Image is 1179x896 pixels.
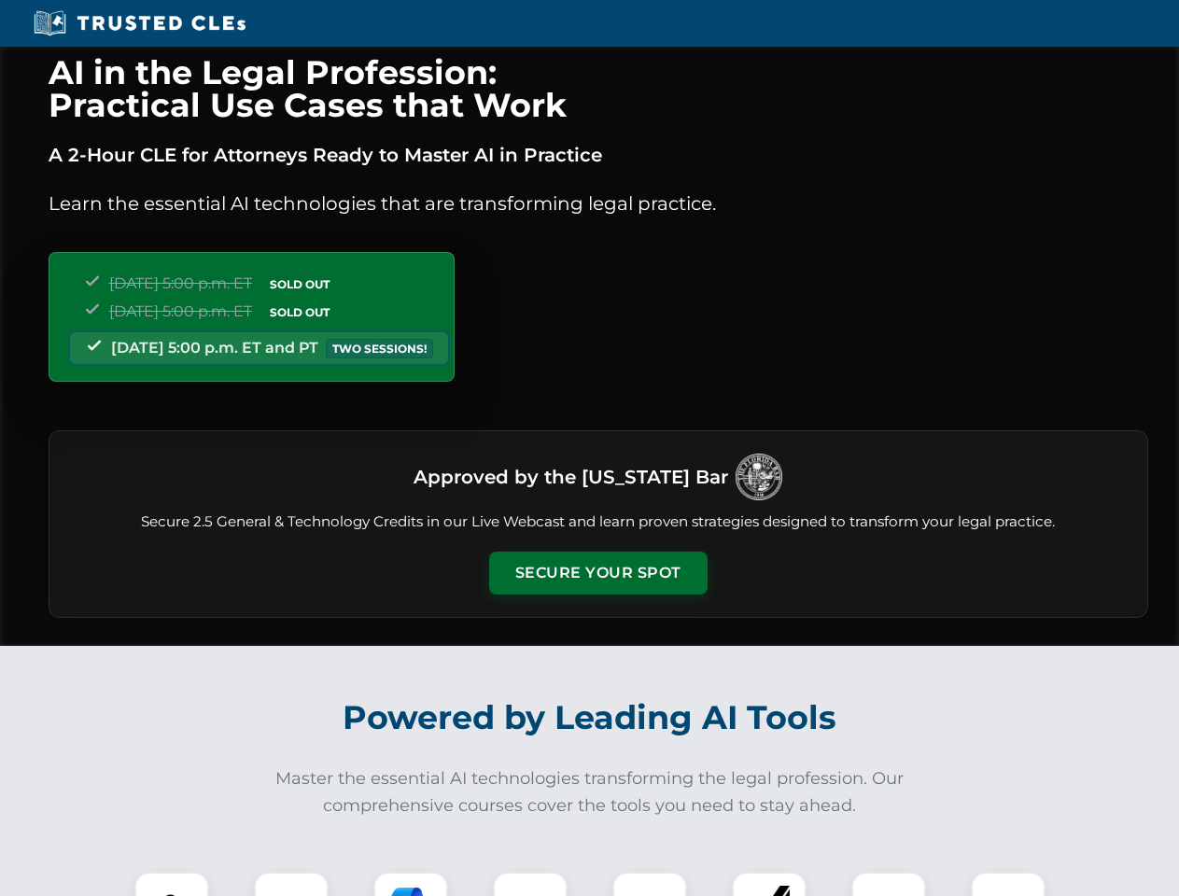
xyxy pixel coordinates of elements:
span: [DATE] 5:00 p.m. ET [109,302,252,320]
p: A 2-Hour CLE for Attorneys Ready to Master AI in Practice [49,140,1148,170]
button: Secure Your Spot [489,552,708,595]
h1: AI in the Legal Profession: Practical Use Cases that Work [49,56,1148,121]
span: [DATE] 5:00 p.m. ET [109,274,252,292]
img: Logo [736,454,782,500]
h2: Powered by Leading AI Tools [73,685,1107,750]
span: SOLD OUT [263,302,336,322]
p: Master the essential AI technologies transforming the legal profession. Our comprehensive courses... [263,765,917,819]
p: Secure 2.5 General & Technology Credits in our Live Webcast and learn proven strategies designed ... [72,511,1125,533]
h3: Approved by the [US_STATE] Bar [414,460,728,494]
span: SOLD OUT [263,274,336,294]
p: Learn the essential AI technologies that are transforming legal practice. [49,189,1148,218]
img: Trusted CLEs [28,9,251,37]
